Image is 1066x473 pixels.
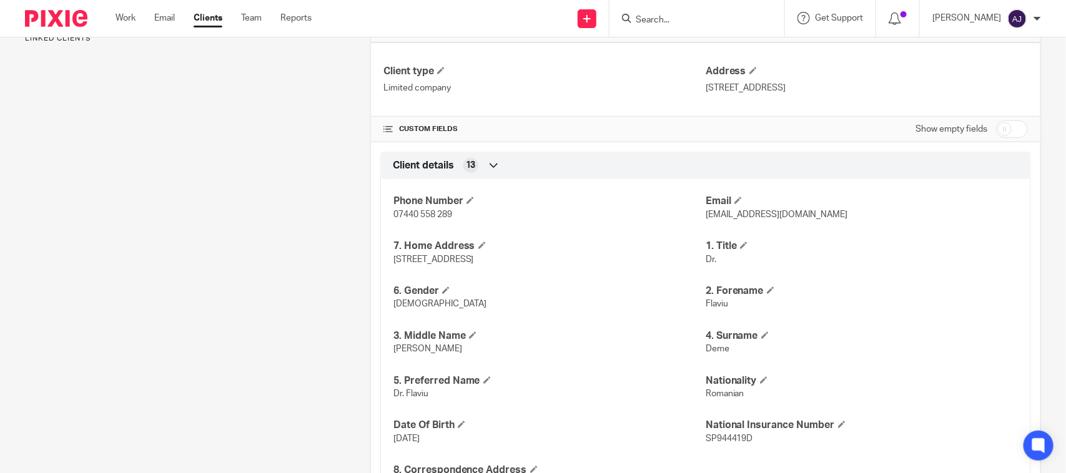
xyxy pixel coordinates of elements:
a: Work [116,12,136,24]
h4: 2. Forename [706,285,1018,298]
span: Dr. [706,255,716,264]
span: Deme [706,344,729,353]
p: [PERSON_NAME] [932,12,1001,24]
h4: 5. Preferred Name [393,374,706,388]
h4: Date Of Birth [393,419,706,432]
h4: Nationality [706,374,1018,388]
a: Team [241,12,262,24]
span: SP944419D [706,434,753,443]
span: 07440 558 289 [393,210,452,219]
p: [STREET_ADDRESS] [706,82,1028,94]
h4: Client type [383,65,706,78]
h4: 4. Surname [706,329,1018,343]
h4: CUSTOM FIELDS [383,124,706,134]
span: [PERSON_NAME] [393,344,462,353]
span: [DEMOGRAPHIC_DATA] [393,300,487,308]
label: Show empty fields [915,123,987,135]
h4: Phone Number [393,195,706,208]
h4: 3. Middle Name [393,329,706,343]
h4: National Insurance Number [706,419,1018,432]
span: Get Support [815,14,863,22]
span: 13 [466,159,476,172]
span: Dr. Flaviu [393,389,428,398]
p: Linked clients [25,34,351,44]
p: Limited company [383,82,706,94]
a: Clients [194,12,222,24]
h4: 6. Gender [393,285,706,298]
span: Client details [393,159,454,172]
h4: 1. Title [706,240,1018,253]
a: Email [154,12,175,24]
img: svg%3E [1007,9,1027,29]
input: Search [634,15,747,26]
span: [STREET_ADDRESS] [393,255,474,264]
span: Romanian [706,389,744,398]
h4: Address [706,65,1028,78]
span: [DATE] [393,434,420,443]
h4: 7. Home Address [393,240,706,253]
a: Reports [280,12,312,24]
h4: Email [706,195,1018,208]
span: Flaviu [706,300,728,308]
span: [EMAIL_ADDRESS][DOMAIN_NAME] [706,210,848,219]
img: Pixie [25,10,87,27]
